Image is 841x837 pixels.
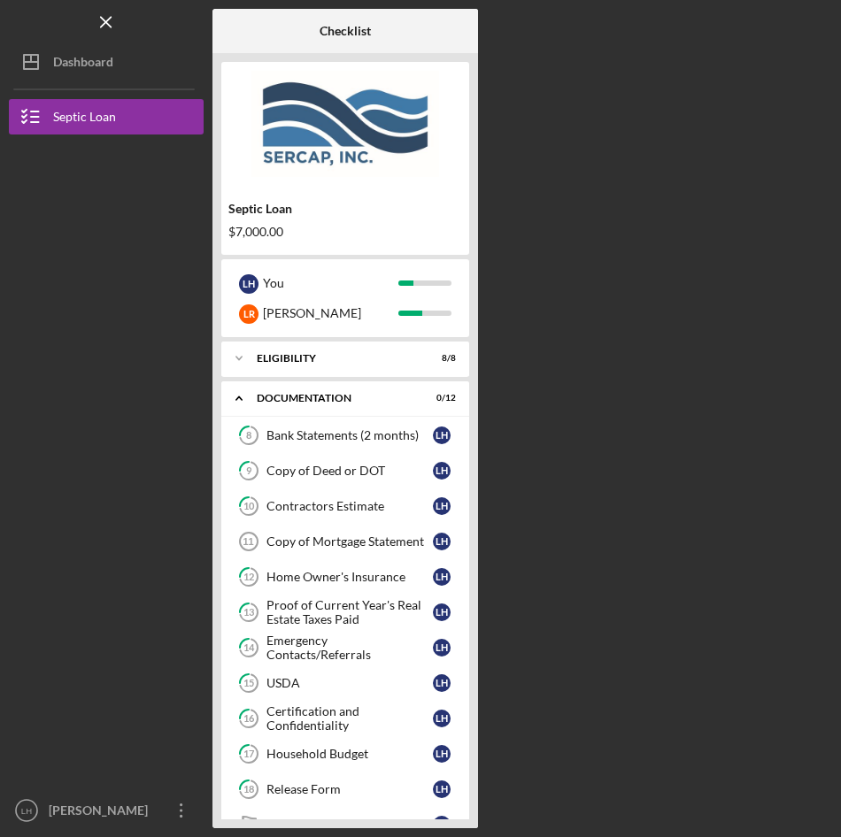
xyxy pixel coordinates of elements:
[263,298,398,328] div: [PERSON_NAME]
[246,465,252,477] tspan: 9
[53,99,116,139] div: Septic Loan
[230,595,460,630] a: 13Proof of Current Year's Real Estate Taxes PaidLH
[228,225,462,239] div: $7,000.00
[228,202,462,216] div: Septic Loan
[239,274,258,294] div: L H
[230,559,460,595] a: 12Home Owner's InsuranceLH
[243,536,253,547] tspan: 11
[433,710,451,727] div: L H
[433,745,451,763] div: L H
[257,393,412,403] div: Documentation
[243,642,255,654] tspan: 14
[230,736,460,772] a: 17Household BudgetLH
[44,793,159,833] div: [PERSON_NAME]
[433,780,451,798] div: L H
[230,665,460,701] a: 15USDALH
[243,572,254,583] tspan: 12
[433,639,451,657] div: L H
[266,676,433,690] div: USDA
[9,44,204,80] button: Dashboard
[266,704,433,733] div: Certification and Confidentiality
[243,501,255,512] tspan: 10
[9,793,204,828] button: LH[PERSON_NAME]
[433,603,451,621] div: L H
[433,816,451,833] div: L H
[9,99,204,134] button: Septic Loan
[263,268,398,298] div: You
[230,630,460,665] a: 14Emergency Contacts/ReferralsLH
[266,428,433,442] div: Bank Statements (2 months)
[266,747,433,761] div: Household Budget
[266,464,433,478] div: Copy of Deed or DOT
[433,533,451,550] div: L H
[21,806,32,816] text: LH
[239,304,258,324] div: L R
[243,607,254,618] tspan: 13
[246,430,251,442] tspan: 8
[221,71,469,177] img: Product logo
[243,713,255,725] tspan: 16
[266,634,433,662] div: Emergency Contacts/Referrals
[266,570,433,584] div: Home Owner's Insurance
[243,749,255,760] tspan: 17
[230,701,460,736] a: 16Certification and ConfidentialityLH
[433,497,451,515] div: L H
[266,782,433,796] div: Release Form
[320,24,371,38] b: Checklist
[257,353,412,364] div: Eligibility
[433,674,451,692] div: L H
[433,462,451,480] div: L H
[243,678,254,689] tspan: 15
[230,772,460,807] a: 18Release FormLH
[230,488,460,524] a: 10Contractors EstimateLH
[53,44,113,84] div: Dashboard
[230,524,460,559] a: 11Copy of Mortgage StatementLH
[230,453,460,488] a: 9Copy of Deed or DOTLH
[424,353,456,364] div: 8 / 8
[266,818,433,832] div: Documentation Collection
[243,784,254,795] tspan: 18
[266,534,433,549] div: Copy of Mortgage Statement
[433,568,451,586] div: L H
[230,418,460,453] a: 8Bank Statements (2 months)LH
[266,499,433,513] div: Contractors Estimate
[433,426,451,444] div: L H
[266,598,433,626] div: Proof of Current Year's Real Estate Taxes Paid
[424,393,456,403] div: 0 / 12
